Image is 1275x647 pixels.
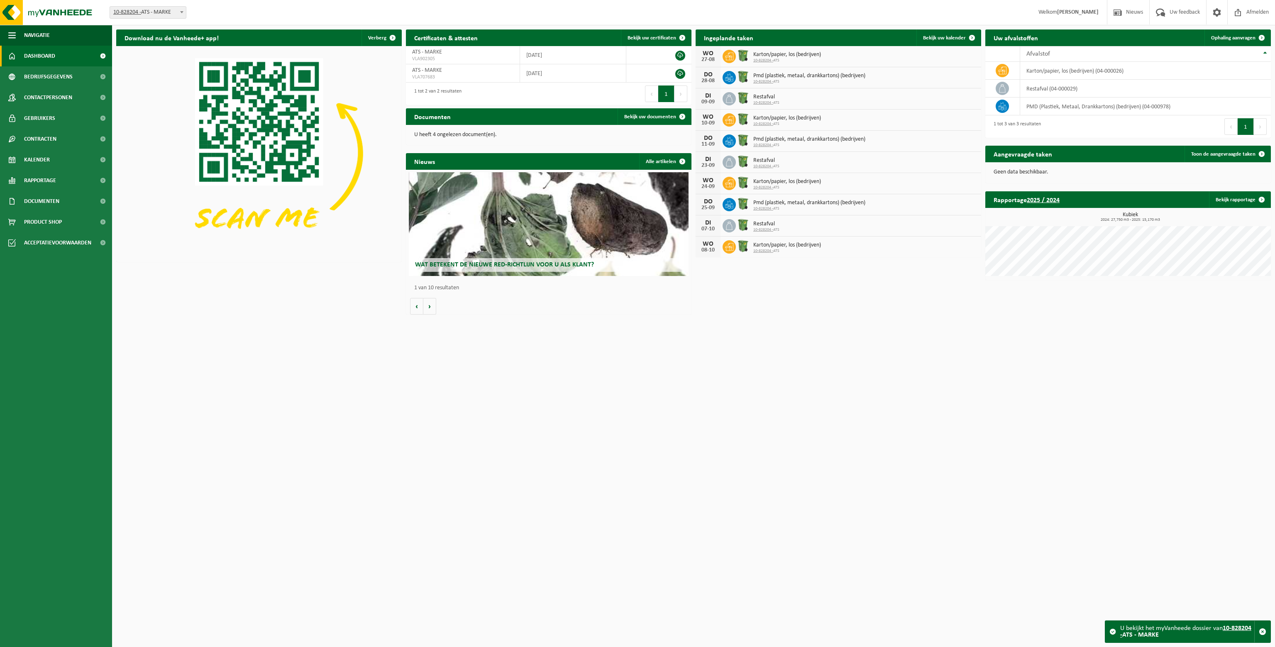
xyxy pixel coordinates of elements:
[753,164,773,168] tcxspan: Call 10-828204 - via 3CX
[414,132,683,138] p: U heeft 4 ongelezen document(en).
[753,94,779,100] span: Restafval
[700,220,716,226] div: DI
[1057,9,1099,15] strong: [PERSON_NAME]
[1027,197,1060,204] tcxspan: Call 2025 / 2024 via 3CX
[406,108,459,125] h2: Documenten
[753,122,821,127] span: ATS
[700,99,716,105] div: 09-09
[414,285,687,291] p: 1 van 10 resultaten
[1020,62,1271,80] td: karton/papier, los (bedrijven) (04-000026)
[753,164,779,169] span: ATS
[696,29,762,46] h2: Ingeplande taken
[700,247,716,253] div: 08-10
[24,232,91,253] span: Acceptatievoorwaarden
[753,143,773,147] tcxspan: Call 10-828204 - via 3CX
[753,58,821,63] span: ATS
[674,85,687,102] button: Next
[1238,118,1254,135] button: 1
[753,221,779,227] span: Restafval
[736,197,750,211] img: WB-0370-HPE-GN-50
[639,153,691,170] a: Alle artikelen
[624,114,676,120] span: Bekijk uw documenten
[1204,29,1270,46] a: Ophaling aanvragen
[985,29,1046,46] h2: Uw afvalstoffen
[753,51,821,58] span: Karton/papier, los (bedrijven)
[700,198,716,205] div: DO
[116,29,227,46] h2: Download nu de Vanheede+ app!
[700,156,716,163] div: DI
[753,200,865,206] span: Pmd (plastiek, metaal, drankkartons) (bedrijven)
[700,57,716,63] div: 27-08
[24,66,73,87] span: Bedrijfsgegevens
[753,206,773,211] tcxspan: Call 10-828204 - via 3CX
[1224,118,1238,135] button: Previous
[700,241,716,247] div: WO
[628,35,676,41] span: Bekijk uw certificaten
[753,100,773,105] tcxspan: Call 10-828204 - via 3CX
[415,261,594,268] span: Wat betekent de nieuwe RED-richtlijn voor u als klant?
[410,298,423,315] button: Vorige
[736,91,750,105] img: WB-0370-HPE-GN-50
[989,218,1271,222] span: 2024: 27,750 m3 - 2025: 15,170 m3
[700,135,716,142] div: DO
[621,29,691,46] a: Bekijk uw certificaten
[412,56,513,62] span: VLA902305
[406,29,486,46] h2: Certificaten & attesten
[700,93,716,99] div: DI
[1120,621,1254,642] div: U bekijkt het myVanheede dossier van
[753,185,773,190] tcxspan: Call 10-828204 - via 3CX
[700,142,716,147] div: 11-09
[736,218,750,232] img: WB-0370-HPE-GN-50
[736,176,750,190] img: WB-0370-HPE-GN-50
[24,191,59,212] span: Documenten
[736,154,750,168] img: WB-0370-HPE-GN-50
[753,122,773,126] tcxspan: Call 10-828204 - via 3CX
[700,114,716,120] div: WO
[753,79,865,84] span: ATS
[406,153,443,169] h2: Nieuws
[989,117,1041,136] div: 1 tot 3 van 3 resultaten
[700,71,716,78] div: DO
[700,226,716,232] div: 07-10
[410,85,462,103] div: 1 tot 2 van 2 resultaten
[24,149,50,170] span: Kalender
[753,227,779,232] span: ATS
[645,85,658,102] button: Previous
[753,206,865,211] span: ATS
[923,35,966,41] span: Bekijk uw kalender
[700,50,716,57] div: WO
[520,46,626,64] td: [DATE]
[618,108,691,125] a: Bekijk uw documenten
[700,205,716,211] div: 25-09
[753,227,773,232] tcxspan: Call 10-828204 - via 3CX
[700,163,716,168] div: 23-09
[736,70,750,84] img: WB-0370-HPE-GN-50
[24,46,55,66] span: Dashboard
[736,49,750,63] img: WB-0370-HPE-GN-50
[24,25,50,46] span: Navigatie
[753,249,773,253] tcxspan: Call 10-828204 - via 3CX
[753,178,821,185] span: Karton/papier, los (bedrijven)
[916,29,980,46] a: Bekijk uw kalender
[989,212,1271,222] h3: Kubiek
[753,58,773,63] tcxspan: Call 10-828204 - via 3CX
[24,129,56,149] span: Contracten
[113,9,141,15] tcxspan: Call 10-828204 - via 3CX
[1020,98,1271,115] td: PMD (Plastiek, Metaal, Drankkartons) (bedrijven) (04-000978)
[700,78,716,84] div: 28-08
[24,108,55,129] span: Gebruikers
[412,67,442,73] span: ATS - MARKE
[753,157,779,164] span: Restafval
[412,49,442,55] span: ATS - MARKE
[985,146,1060,162] h2: Aangevraagde taken
[1120,625,1251,638] strong: ATS - MARKE
[1209,191,1270,208] a: Bekijk rapportage
[736,112,750,126] img: WB-0370-HPE-GN-50
[1185,146,1270,162] a: Toon de aangevraagde taken
[753,79,773,84] tcxspan: Call 10-828204 - via 3CX
[753,143,865,148] span: ATS
[753,136,865,143] span: Pmd (plastiek, metaal, drankkartons) (bedrijven)
[1211,35,1255,41] span: Ophaling aanvragen
[1254,118,1267,135] button: Next
[24,170,56,191] span: Rapportage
